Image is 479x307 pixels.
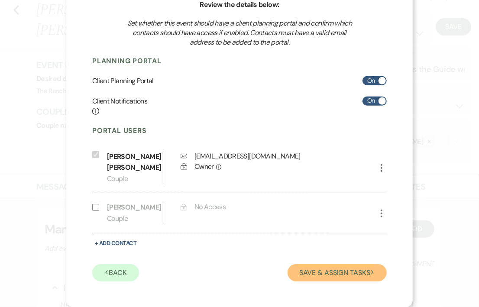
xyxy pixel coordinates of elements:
[92,56,387,66] h4: Planning Portal
[107,151,159,173] p: [PERSON_NAME] [PERSON_NAME]
[92,238,139,249] button: + Add Contact
[194,162,389,172] div: Owner
[92,264,139,281] button: Back
[122,19,357,48] h3: Set whether this event should have a client planning portal and confirm which contacts should hav...
[107,173,163,184] p: Couple
[288,264,387,281] button: Save & Assign Tasks
[367,95,375,106] span: On
[92,97,147,116] h6: Client Notifications
[92,126,387,136] h4: Portal Users
[107,202,159,213] p: [PERSON_NAME]
[194,202,401,212] div: No Access
[107,213,163,224] p: Couple
[92,76,154,86] h6: Client Planning Portal
[194,151,301,162] div: [EMAIL_ADDRESS][DOMAIN_NAME]
[367,75,375,86] span: On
